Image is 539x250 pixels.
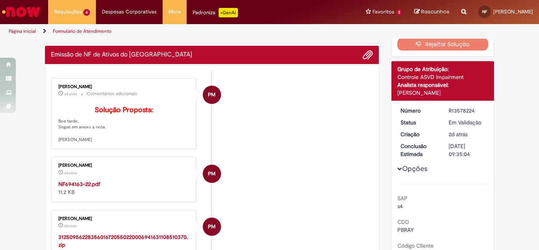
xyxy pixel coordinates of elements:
[64,224,77,228] span: 2d atrás
[58,85,190,89] div: [PERSON_NAME]
[449,107,485,115] div: R13578224
[397,38,488,51] button: Rejeitar Solução
[397,89,488,97] div: [PERSON_NAME]
[397,242,434,249] b: Código Cliente
[53,28,111,34] a: Formulário de Atendimento
[58,233,188,248] a: 31250956228356016720550220006941631108510370.zip
[203,86,221,104] div: Paola Machado
[168,8,181,16] span: More
[58,180,190,196] div: 11.2 KB
[64,224,77,228] time: 29/09/2025 17:18:40
[83,9,90,16] span: 6
[372,8,394,16] span: Favoritos
[51,51,192,58] h2: Emissão de NF de Ativos do ASVD Histórico de tíquete
[397,218,409,226] b: CDD
[397,81,488,89] div: Analista responsável:
[395,107,443,115] dt: Número
[64,92,77,96] span: 2d atrás
[396,9,402,16] span: 2
[397,226,414,233] span: PBRAY
[397,195,408,202] b: SAP
[64,92,77,96] time: 29/09/2025 17:18:45
[219,8,238,17] p: +GenAi
[482,9,487,14] span: NF
[208,164,215,183] span: PM
[102,8,157,16] span: Despesas Corporativas
[64,171,77,175] span: 2d atrás
[449,118,485,126] div: Em Validação
[395,142,443,158] dt: Conclusão Estimada
[95,105,153,115] b: Solução Proposta:
[203,165,221,183] div: Paola Machado
[208,217,215,236] span: PM
[64,171,77,175] time: 29/09/2025 17:18:40
[363,50,373,60] button: Adicionar anexos
[449,142,485,158] div: [DATE] 09:35:04
[397,203,403,210] span: s4
[58,180,100,188] a: NF694163-22.pdf
[87,90,137,97] small: Comentários adicionais
[54,8,82,16] span: Requisições
[493,8,533,15] span: [PERSON_NAME]
[58,106,190,143] p: Boa tarde, Segue em anexo a nota. [PERSON_NAME]
[6,24,354,39] ul: Trilhas de página
[421,8,449,15] span: Rascunhos
[449,131,468,138] time: 29/09/2025 16:35:01
[414,8,449,16] a: Rascunhos
[395,118,443,126] dt: Status
[395,130,443,138] dt: Criação
[1,4,41,20] img: ServiceNow
[9,28,36,34] a: Página inicial
[449,131,468,138] span: 2d atrás
[58,216,190,221] div: [PERSON_NAME]
[397,73,488,81] div: Controle ASVD Impairment
[449,130,485,138] div: 29/09/2025 16:35:01
[193,8,238,17] div: Padroniza
[397,65,488,73] div: Grupo de Atribuição:
[58,163,190,168] div: [PERSON_NAME]
[203,218,221,236] div: Paola Machado
[208,85,215,104] span: PM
